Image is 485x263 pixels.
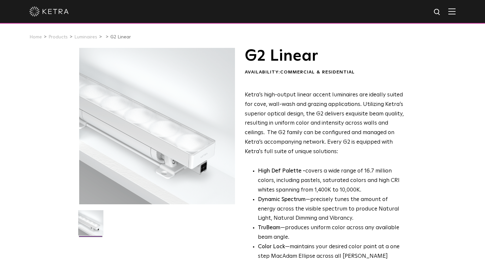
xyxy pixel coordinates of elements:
[48,35,68,39] a: Products
[245,69,404,76] div: Availability:
[74,35,97,39] a: Luminaires
[110,35,131,39] a: G2 Linear
[258,195,404,224] li: —precisely tunes the amount of energy across the visible spectrum to produce Natural Light, Natur...
[258,168,305,174] strong: High Def Palette -
[245,48,404,64] h1: G2 Linear
[433,8,441,16] img: search icon
[448,8,456,14] img: Hamburger%20Nav.svg
[29,35,42,39] a: Home
[258,223,404,242] li: —produces uniform color across any available beam angle.
[258,244,285,250] strong: Color Lock
[245,91,404,157] p: Ketra’s high-output linear accent luminaires are ideally suited for cove, wall-wash and grazing a...
[280,70,355,74] span: Commercial & Residential
[258,167,404,195] p: covers a wide range of 16.7 million colors, including pastels, saturated colors and high CRI whit...
[29,7,69,16] img: ketra-logo-2019-white
[258,197,306,202] strong: Dynamic Spectrum
[78,210,103,240] img: G2-Linear-2021-Web-Square
[258,225,280,231] strong: TruBeam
